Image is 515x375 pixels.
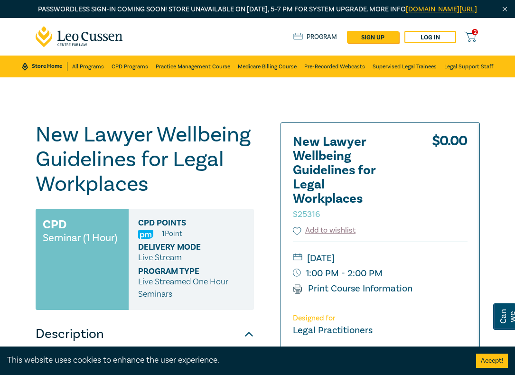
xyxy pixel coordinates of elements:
[138,252,182,263] span: Live Stream
[7,354,462,366] div: This website uses cookies to enhance the user experience.
[293,251,468,266] small: [DATE]
[293,282,413,295] a: Print Course Information
[72,56,104,77] a: All Programs
[432,135,468,225] div: $ 0.00
[112,56,148,77] a: CPD Programs
[404,31,456,43] a: Log in
[138,267,226,276] span: Program type
[36,4,480,15] p: Passwordless sign-in coming soon! Store unavailable on [DATE], 5–7 PM for system upgrade. More info
[476,354,508,368] button: Accept cookies
[43,233,117,243] small: Seminar (1 Hour)
[138,218,226,227] span: CPD Points
[36,320,254,348] button: Description
[293,225,356,236] button: Add to wishlist
[293,314,468,323] p: Designed for
[501,5,509,13] img: Close
[293,266,468,281] small: 1:00 PM - 2:00 PM
[373,56,437,77] a: Supervised Legal Trainees
[22,62,67,71] a: Store Home
[347,31,399,43] a: sign up
[36,122,254,197] h1: New Lawyer Wellbeing Guidelines for Legal Workplaces
[138,243,226,252] span: Delivery Mode
[472,29,478,35] span: 2
[162,227,182,240] li: 1 Point
[138,276,244,300] p: Live Streamed One Hour Seminars
[293,33,337,41] a: Program
[293,135,397,220] h2: New Lawyer Wellbeing Guidelines for Legal Workplaces
[293,209,320,220] small: S25316
[406,5,477,14] a: [DOMAIN_NAME][URL]
[444,56,493,77] a: Legal Support Staff
[238,56,297,77] a: Medicare Billing Course
[304,56,365,77] a: Pre-Recorded Webcasts
[138,230,153,239] img: Practice Management & Business Skills
[43,216,66,233] h3: CPD
[293,324,373,337] small: Legal Practitioners
[156,56,230,77] a: Practice Management Course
